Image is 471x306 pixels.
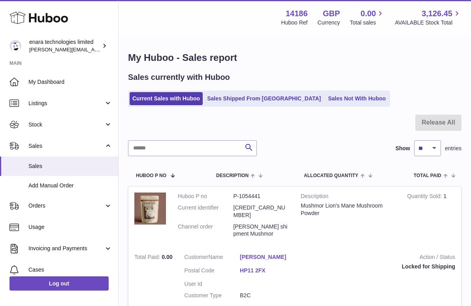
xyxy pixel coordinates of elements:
[396,145,410,152] label: Show
[325,92,388,105] a: Sales Not With Huboo
[162,254,172,260] span: 0.00
[323,8,340,19] strong: GBP
[28,121,104,128] span: Stock
[361,8,376,19] span: 0.00
[178,193,234,200] dt: Huboo P no
[240,267,296,274] a: HP11 2FX
[407,193,443,201] strong: Quantity Sold
[307,263,455,270] div: Locked for Shipping
[178,204,234,219] dt: Current identifier
[9,276,109,291] a: Log out
[185,254,209,260] span: Customer
[240,253,296,261] a: [PERSON_NAME]
[29,46,158,53] span: [PERSON_NAME][EMAIL_ADDRESS][DOMAIN_NAME]
[28,162,112,170] span: Sales
[414,173,441,178] span: Total paid
[28,142,104,150] span: Sales
[128,51,462,64] h1: My Huboo - Sales report
[401,187,461,247] td: 1
[395,8,462,26] a: 3,126.45 AVAILABLE Stock Total
[445,145,462,152] span: entries
[28,266,112,274] span: Cases
[286,8,308,19] strong: 14186
[304,173,358,178] span: ALLOCATED Quantity
[128,72,230,83] h2: Sales currently with Huboo
[9,40,21,52] img: Dee@enara.co
[395,19,462,26] span: AVAILABLE Stock Total
[240,292,296,299] dd: B2C
[281,19,308,26] div: Huboo Ref
[134,193,166,225] img: 1755179828.jpeg
[307,253,455,263] strong: Action / Status
[350,19,385,26] span: Total sales
[136,173,166,178] span: Huboo P no
[28,182,112,189] span: Add Manual Order
[204,92,324,105] a: Sales Shipped From [GEOGRAPHIC_DATA]
[178,223,234,238] dt: Channel order
[216,173,249,178] span: Description
[130,92,203,105] a: Current Sales with Huboo
[422,8,452,19] span: 3,126.45
[28,78,112,86] span: My Dashboard
[28,202,104,210] span: Orders
[318,19,340,26] div: Currency
[185,253,240,263] dt: Name
[234,193,289,200] dd: P-1054441
[134,254,162,262] strong: Total Paid
[234,223,289,238] dd: [PERSON_NAME] shipment Mushmor
[28,223,112,231] span: Usage
[28,245,104,252] span: Invoicing and Payments
[29,38,100,53] div: enara technologies limited
[185,292,240,299] dt: Customer Type
[301,193,395,202] strong: Description
[301,202,395,217] div: Mushmor Lion's Mane Mushroom Powder
[185,280,240,288] dt: User Id
[350,8,385,26] a: 0.00 Total sales
[234,204,289,219] dd: [CREDIT_CARD_NUMBER]
[28,100,104,107] span: Listings
[185,267,240,276] dt: Postal Code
